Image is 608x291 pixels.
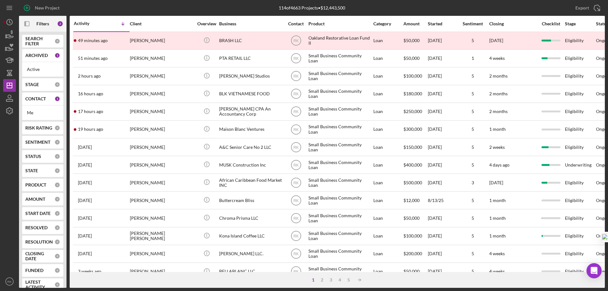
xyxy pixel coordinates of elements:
[308,156,372,173] div: Small Business Community Loan
[219,245,282,262] div: [PERSON_NAME] LLC.
[130,32,193,49] div: [PERSON_NAME]
[489,269,505,274] time: 4 weeks
[219,174,282,191] div: African Caribbean Food Market INC
[403,228,427,244] div: $100,000
[25,251,54,261] b: CLOSING DATE
[130,68,193,85] div: [PERSON_NAME]
[565,210,595,226] div: Eligibility
[25,53,48,58] b: ARCHIVED
[489,144,505,150] time: 2 weeks
[78,109,103,114] time: 2025-08-26 00:49
[219,263,282,280] div: BELLABLANC LLC
[308,228,372,244] div: Small Business Community Loan
[54,239,60,245] div: 0
[373,85,403,102] div: Loan
[457,162,489,168] div: 5
[565,228,595,244] div: Eligibility
[457,198,489,203] div: 5
[457,233,489,238] div: 5
[489,38,503,43] time: [DATE]
[489,251,505,256] time: 4 weeks
[308,32,372,49] div: Oakland Restorative Loan Fund II
[403,50,427,67] div: $50,000
[293,180,299,185] text: RK
[25,197,45,202] b: AMOUNT
[130,85,193,102] div: [PERSON_NAME]
[54,253,60,259] div: 0
[489,162,510,168] time: 4 days ago
[78,180,92,185] time: 2025-08-14 22:27
[457,109,489,114] div: 5
[373,210,403,226] div: Loan
[78,56,108,61] time: 2025-08-26 17:24
[293,198,299,203] text: RK
[428,21,456,26] div: Started
[489,21,537,26] div: Closing
[25,96,46,101] b: CONTACT
[373,263,403,280] div: Loan
[27,67,59,72] div: Active
[326,277,335,282] div: 3
[428,228,456,244] div: [DATE]
[293,145,299,149] text: RK
[565,50,595,67] div: Eligibility
[7,280,12,283] text: RK
[130,263,193,280] div: [PERSON_NAME]
[373,21,403,26] div: Category
[565,245,595,262] div: Eligibility
[78,198,92,203] time: 2025-08-13 21:58
[54,225,60,231] div: 0
[428,50,456,67] div: [DATE]
[308,21,372,26] div: Product
[78,233,92,238] time: 2025-08-11 03:23
[54,211,60,216] div: 0
[428,139,456,155] div: [DATE]
[25,154,41,159] b: STATUS
[403,156,427,173] div: $400,000
[489,109,508,114] time: 2 months
[308,139,372,155] div: Small Business Community Loan
[219,50,282,67] div: PTA RETAIL LLC
[130,50,193,67] div: [PERSON_NAME]
[373,139,403,155] div: Loan
[78,91,103,96] time: 2025-08-26 01:51
[293,234,299,238] text: RK
[489,180,503,185] time: [DATE]
[25,168,38,173] b: STATE
[54,82,60,87] div: 0
[308,50,372,67] div: Small Business Community Loan
[457,91,489,96] div: 5
[428,263,456,280] div: [DATE]
[36,21,49,26] b: Filters
[569,2,605,14] button: Export
[35,2,60,14] div: New Project
[565,263,595,280] div: Eligibility
[25,82,39,87] b: STAGE
[54,182,60,188] div: 0
[489,126,506,132] time: 1 month
[54,38,60,44] div: 0
[489,233,506,238] time: 1 month
[373,32,403,49] div: Loan
[565,103,595,120] div: Eligibility
[54,196,60,202] div: 0
[293,92,299,96] text: RK
[130,21,193,26] div: Client
[403,210,427,226] div: $50,000
[284,21,308,26] div: Contact
[428,121,456,138] div: [DATE]
[373,50,403,67] div: Loan
[489,91,508,96] time: 2 months
[293,163,299,167] text: RK
[54,168,60,174] div: 0
[457,145,489,150] div: 5
[565,156,595,173] div: Underwriting
[344,277,353,282] div: 5
[78,127,103,132] time: 2025-08-25 23:44
[219,103,282,120] div: [PERSON_NAME] CPA An Accountancy Corp
[25,125,52,130] b: RISK RATING
[565,192,595,209] div: Eligibility
[25,36,54,46] b: SEARCH FILTER
[308,263,372,280] div: Small Business Community Loan
[219,85,282,102] div: BLK VIETNAMESE FOOD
